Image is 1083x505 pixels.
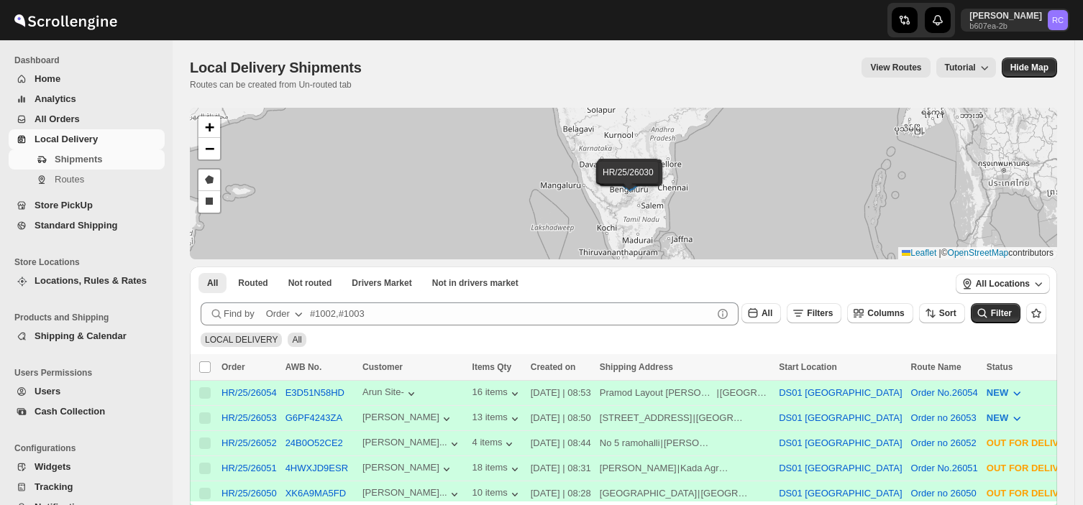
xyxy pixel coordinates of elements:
[229,273,276,293] button: Routed
[600,411,770,425] div: |
[362,487,462,501] button: [PERSON_NAME]...
[720,386,770,400] div: [GEOGRAPHIC_DATA]
[948,248,1009,258] a: OpenStreetMap
[9,69,165,89] button: Home
[292,335,301,345] span: All
[911,387,978,398] button: Order No.26054
[600,486,697,501] div: [GEOGRAPHIC_DATA]
[779,437,902,448] button: DS01 [GEOGRAPHIC_DATA]
[9,271,165,291] button: Locations, Rules & Rates
[352,277,411,289] span: Drivers Market
[976,278,1030,289] span: All Locations
[779,387,902,398] button: DS01 [GEOGRAPHIC_DATA]
[472,412,522,426] button: 13 items
[362,386,419,401] button: Arun Site-
[621,175,642,190] img: Marker
[14,256,165,268] span: Store Locations
[198,191,220,213] a: Draw a rectangle
[696,411,746,425] div: [GEOGRAPHIC_DATA]
[35,134,98,144] span: Local Delivery
[762,308,772,318] span: All
[911,362,961,372] span: Route Name
[9,457,165,477] button: Widgets
[266,307,290,321] div: Order
[616,174,637,190] img: Marker
[971,303,1020,323] button: Filter
[198,170,220,191] a: Draw a polygon
[472,437,517,451] button: 4 items
[221,362,245,372] span: Order
[35,200,93,210] span: Store PickUp
[205,118,214,136] span: +
[205,139,214,157] span: −
[35,330,127,341] span: Shipping & Calendar
[939,248,941,258] span: |
[362,462,454,476] button: [PERSON_NAME]
[35,73,60,84] span: Home
[847,303,913,323] button: Columns
[238,277,268,289] span: Routed
[362,412,454,426] button: [PERSON_NAME]
[870,62,921,73] span: View Routes
[911,463,978,473] button: Order No.26051
[35,93,76,104] span: Analytics
[9,381,165,402] button: Users
[961,9,1069,32] button: User menu
[343,273,420,293] button: Claimable
[987,488,1078,499] span: OUT FOR DELIVERY
[807,308,833,318] span: Filters
[600,362,673,372] span: Shipping Address
[902,248,936,258] a: Leaflet
[285,437,343,448] button: 24B0O52CE2
[221,437,277,448] div: HR/25/26052
[207,277,218,289] span: All
[978,381,1033,404] button: NEW
[618,170,639,186] img: Marker
[424,273,527,293] button: Un-claimable
[987,437,1078,448] span: OUT FOR DELIVERY
[911,437,977,448] button: Order no 26052
[619,176,641,192] img: Marker
[621,171,643,187] img: Marker
[618,173,639,189] img: Marker
[9,149,165,170] button: Shipments
[787,303,841,323] button: Filters
[9,402,165,422] button: Cash Collection
[9,89,165,109] button: Analytics
[190,79,367,91] p: Routes can be created from Un-routed tab
[198,116,220,138] a: Zoom in
[285,362,322,372] span: AWB No.
[969,22,1042,30] p: b607ea-2b
[362,487,447,498] div: [PERSON_NAME]...
[285,412,343,423] button: G6PF4243ZA
[190,60,362,75] span: Local Delivery Shipments
[257,302,314,325] button: Order
[55,174,84,185] span: Routes
[285,463,348,473] button: 4HWXJD9ESR
[35,406,105,417] span: Cash Collection
[987,412,1008,423] span: NEW
[35,113,80,124] span: All Orders
[35,461,70,472] span: Widgets
[622,175,644,190] img: Marker
[221,412,277,423] button: HR/25/26053
[600,386,716,400] div: Pramod Layout [PERSON_NAME]
[362,362,403,372] span: Customer
[600,486,770,501] div: |
[472,487,522,501] button: 10 items
[531,362,576,372] span: Created on
[616,172,638,188] img: Marker
[14,312,165,323] span: Products and Shipping
[224,307,255,321] span: Find by
[600,461,677,476] div: [PERSON_NAME]
[531,386,591,400] div: [DATE] | 08:53
[12,2,119,38] img: ScrollEngine
[1010,62,1048,73] span: Hide Map
[14,443,165,454] span: Configurations
[472,386,522,401] button: 16 items
[862,57,930,78] button: view route
[14,367,165,379] span: Users Permissions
